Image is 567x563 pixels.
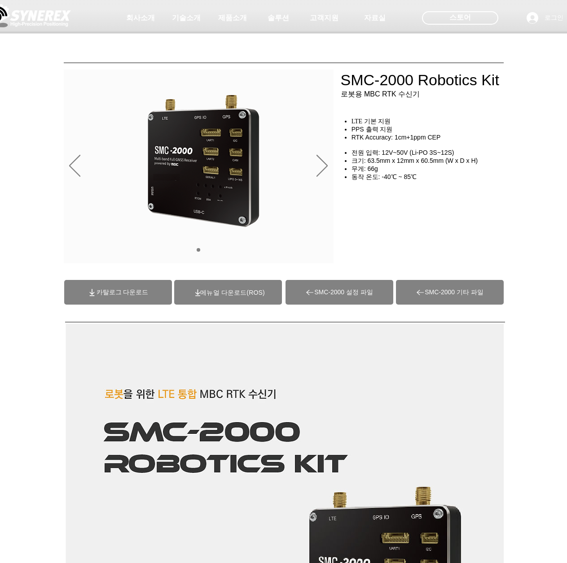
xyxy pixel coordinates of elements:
[118,9,163,27] a: 회사소개
[210,9,255,27] a: 제품소개
[302,9,347,27] a: 고객지원
[218,13,247,23] span: 제품소개
[352,157,478,164] span: 크기: 63.5mm x 12mm x 60.5mm (W x D x H)
[126,13,155,23] span: 회사소개
[352,165,378,172] span: 무게: 66g
[422,11,498,25] div: 스토어
[352,9,397,27] a: 자료실
[352,173,417,180] span: 동작 온도: -40℃ ~ 85℃
[200,289,264,296] a: (ROS)메뉴얼 다운로드
[197,248,200,252] a: 01
[268,13,289,23] span: 솔루션
[314,288,373,297] span: SMC-2000 설정 파일
[286,280,393,305] a: SMC-2000 설정 파일
[64,280,172,305] a: 카탈로그 다운로드
[97,288,149,297] span: 카탈로그 다운로드
[172,13,201,23] span: 기술소개
[256,9,301,27] a: 솔루션
[541,13,567,22] span: 로그인
[64,70,334,263] div: 슬라이드쇼
[310,13,338,23] span: 고객지원
[193,248,204,252] nav: 슬라이드
[145,94,262,229] img: 대지 2.png
[425,288,483,297] span: SMC-2000 기타 파일
[352,149,454,156] span: 전원 입력: 12V~50V (Li-PO 3S~12S)
[352,134,441,141] span: RTK Accuracy: 1cm+1ppm CEP
[316,155,328,178] button: 다음
[396,280,504,305] a: SMC-2000 기타 파일
[364,13,386,23] span: 자료실
[69,155,80,178] button: 이전
[164,9,209,27] a: 기술소개
[449,13,471,22] span: 스토어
